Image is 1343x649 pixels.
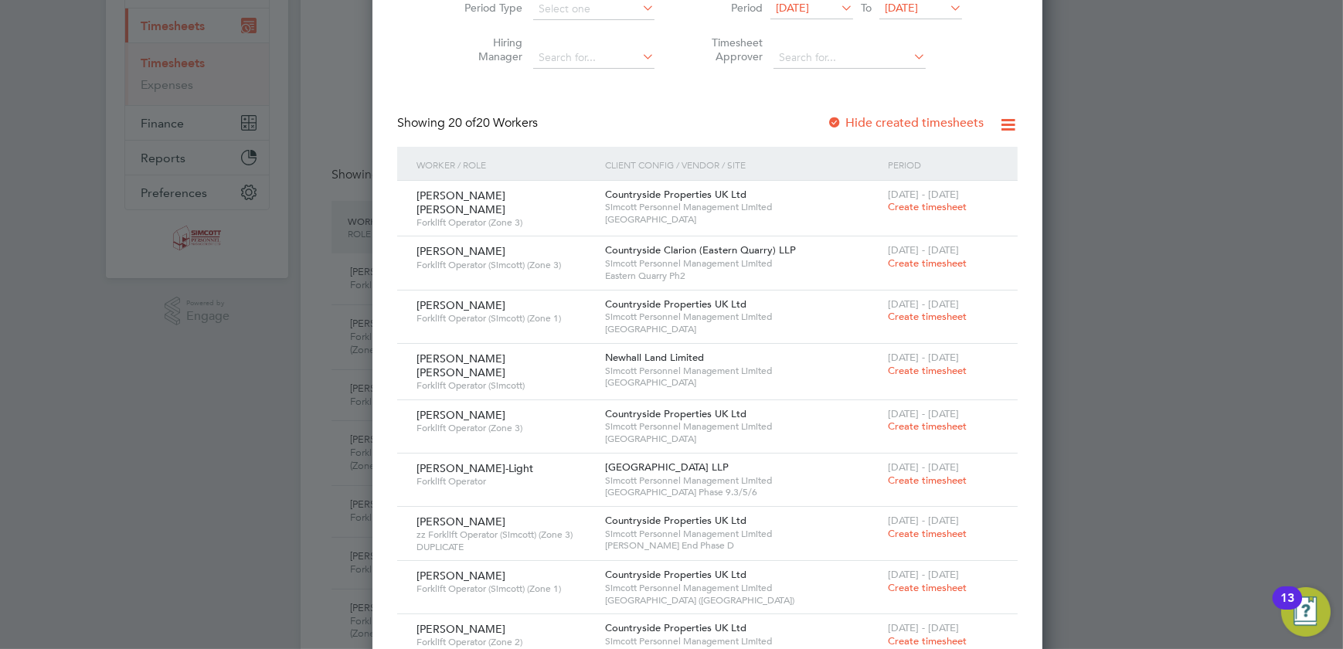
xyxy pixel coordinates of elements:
span: [GEOGRAPHIC_DATA] [605,323,880,335]
span: [DATE] - [DATE] [888,460,959,474]
span: Create timesheet [888,634,967,647]
span: [DATE] - [DATE] [888,514,959,527]
span: Forklift Operator (Zone 2) [416,636,593,648]
span: Forklift Operator [416,475,593,488]
span: [PERSON_NAME] [416,244,505,258]
span: [DATE] - [DATE] [888,188,959,201]
label: Hide created timesheets [827,115,984,131]
span: Countryside Clarion (Eastern Quarry) LLP [605,243,796,257]
span: [DATE] - [DATE] [888,621,959,634]
span: [PERSON_NAME] [PERSON_NAME] [416,189,505,216]
input: Search for... [533,47,654,69]
span: Create timesheet [888,527,967,540]
div: Client Config / Vendor / Site [601,147,884,182]
div: Period [884,147,1002,182]
span: Countryside Properties UK Ltd [605,568,746,581]
span: Forklift Operator (Zone 3) [416,422,593,434]
span: [GEOGRAPHIC_DATA] Phase 9.3/5/6 [605,486,880,498]
span: [GEOGRAPHIC_DATA] [605,433,880,445]
span: [PERSON_NAME] End Phase D [605,539,880,552]
span: Forklift Operator (Simcott) (Zone 1) [416,312,593,324]
label: Timesheet Approver [693,36,763,63]
button: Open Resource Center, 13 new notifications [1281,587,1331,637]
span: [PERSON_NAME] [416,569,505,583]
span: Simcott Personnel Management Limited [605,365,880,377]
span: Countryside Properties UK Ltd [605,407,746,420]
span: [DATE] [776,1,809,15]
span: [PERSON_NAME] [PERSON_NAME] [416,352,505,379]
label: Hiring Manager [453,36,522,63]
span: Simcott Personnel Management Limited [605,528,880,540]
span: Create timesheet [888,257,967,270]
span: Create timesheet [888,420,967,433]
label: Period Type [453,1,522,15]
span: Simcott Personnel Management Limited [605,635,880,647]
div: Worker / Role [413,147,601,182]
span: [PERSON_NAME] [416,408,505,422]
span: Countryside Properties UK Ltd [605,297,746,311]
span: [DATE] - [DATE] [888,568,959,581]
span: [PERSON_NAME]-Light [416,461,533,475]
span: Create timesheet [888,200,967,213]
span: [DATE] - [DATE] [888,243,959,257]
span: Simcott Personnel Management Limited [605,257,880,270]
span: [DATE] - [DATE] [888,297,959,311]
span: Create timesheet [888,581,967,594]
span: [DATE] - [DATE] [888,407,959,420]
span: [GEOGRAPHIC_DATA] [605,213,880,226]
span: [PERSON_NAME] [416,298,505,312]
span: [PERSON_NAME] [416,515,505,528]
span: Countryside Properties UK Ltd [605,514,746,527]
span: [DATE] [885,1,918,15]
span: Eastern Quarry Ph2 [605,270,880,282]
div: Showing [397,115,541,131]
span: Create timesheet [888,364,967,377]
span: [GEOGRAPHIC_DATA] LLP [605,460,729,474]
span: Create timesheet [888,310,967,323]
span: 20 Workers [448,115,538,131]
span: Simcott Personnel Management Limited [605,201,880,213]
span: Create timesheet [888,474,967,487]
div: 13 [1280,598,1294,618]
span: Forklift Operator (Simcott) (Zone 3) [416,259,593,271]
label: Period [693,1,763,15]
span: Forklift Operator (Simcott) (Zone 1) [416,583,593,595]
span: Forklift Operator (Simcott) [416,379,593,392]
span: [GEOGRAPHIC_DATA] [605,376,880,389]
span: Newhall Land Limited [605,351,704,364]
span: Simcott Personnel Management Limited [605,474,880,487]
span: zz Forklift Operator (Simcott) (Zone 3) DUPLICATE [416,528,593,552]
span: 20 of [448,115,476,131]
span: Simcott Personnel Management Limited [605,420,880,433]
span: [PERSON_NAME] [416,622,505,636]
span: Simcott Personnel Management Limited [605,311,880,323]
span: Forklift Operator (Zone 3) [416,216,593,229]
span: [DATE] - [DATE] [888,351,959,364]
span: Simcott Personnel Management Limited [605,582,880,594]
span: Countryside Properties UK Ltd [605,621,746,634]
span: Countryside Properties UK Ltd [605,188,746,201]
input: Search for... [773,47,926,69]
span: [GEOGRAPHIC_DATA] ([GEOGRAPHIC_DATA]) [605,594,880,607]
